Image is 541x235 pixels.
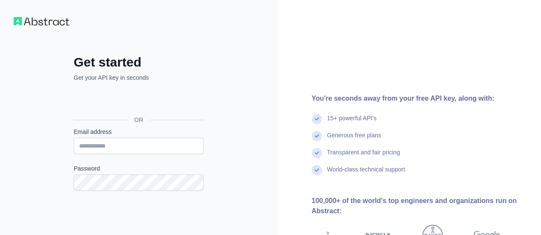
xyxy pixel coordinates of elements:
[327,148,400,165] div: Transparent and fair pricing
[74,73,204,82] p: Get your API key in seconds
[69,91,206,110] iframe: Sign in with Google Button
[14,17,69,26] img: Workflow
[312,131,322,141] img: check mark
[327,165,405,182] div: World-class technical support
[312,148,322,158] img: check mark
[327,131,381,148] div: Generous free plans
[74,164,204,173] label: Password
[312,165,322,175] img: check mark
[312,196,528,216] div: 100,000+ of the world's top engineers and organizations run on Abstract:
[312,93,528,104] div: You're seconds away from your free API key, along with:
[312,114,322,124] img: check mark
[127,116,150,124] span: OR
[327,114,377,131] div: 15+ powerful API's
[74,128,204,136] label: Email address
[74,55,204,70] h2: Get started
[74,201,204,234] iframe: reCAPTCHA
